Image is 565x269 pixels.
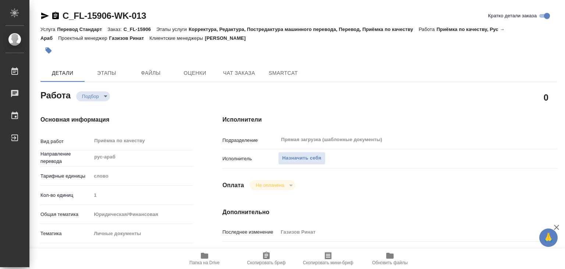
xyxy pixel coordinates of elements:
[177,69,213,78] span: Оценки
[80,93,101,99] button: Подбор
[544,91,548,104] h2: 0
[57,27,107,32] p: Перевод Стандарт
[40,27,57,32] p: Услуга
[253,182,286,188] button: Не оплачена
[58,35,109,41] p: Проектный менеджер
[40,211,91,218] p: Общая тематика
[40,172,91,180] p: Тарифные единицы
[372,260,408,265] span: Обновить файлы
[40,230,91,237] p: Тематика
[278,152,325,165] button: Назначить себя
[223,155,278,163] p: Исполнитель
[40,88,71,101] h2: Работа
[40,115,193,124] h4: Основная информация
[419,27,437,32] p: Работа
[266,69,301,78] span: SmartCat
[40,11,49,20] button: Скопировать ссылку для ЯМессенджера
[539,228,558,247] button: 🙏
[51,11,60,20] button: Скопировать ссылку
[124,27,156,32] p: C_FL-15906
[156,27,189,32] p: Этапы услуги
[488,12,537,20] span: Кратко детали заказа
[40,150,91,165] p: Направление перевода
[189,27,419,32] p: Корректура, Редактура, Постредактура машинного перевода, Перевод, Приёмка по качеству
[91,227,193,240] div: Личные документы
[107,27,123,32] p: Заказ:
[91,170,193,182] div: слово
[303,260,353,265] span: Скопировать мини-бриф
[542,230,555,245] span: 🙏
[223,115,557,124] h4: Исполнители
[223,137,278,144] p: Подразделение
[205,35,251,41] p: [PERSON_NAME]
[223,181,244,190] h4: Оплата
[91,208,193,221] div: Юридическая/Финансовая
[63,11,146,21] a: C_FL-15906-WK-013
[359,248,421,269] button: Обновить файлы
[282,154,321,163] span: Назначить себя
[247,260,285,265] span: Скопировать бриф
[109,35,150,41] p: Газизов Ринат
[189,260,220,265] span: Папка на Drive
[91,190,193,200] input: Пустое поле
[235,248,297,269] button: Скопировать бриф
[40,42,57,59] button: Добавить тэг
[76,91,110,101] div: Подбор
[278,227,529,237] input: Пустое поле
[223,208,557,217] h4: Дополнительно
[40,138,91,145] p: Вид работ
[223,228,278,236] p: Последнее изменение
[89,69,124,78] span: Этапы
[250,180,295,190] div: Подбор
[174,248,235,269] button: Папка на Drive
[297,248,359,269] button: Скопировать мини-бриф
[133,69,168,78] span: Файлы
[40,192,91,199] p: Кол-во единиц
[149,35,205,41] p: Клиентские менеджеры
[221,69,257,78] span: Чат заказа
[45,69,80,78] span: Детали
